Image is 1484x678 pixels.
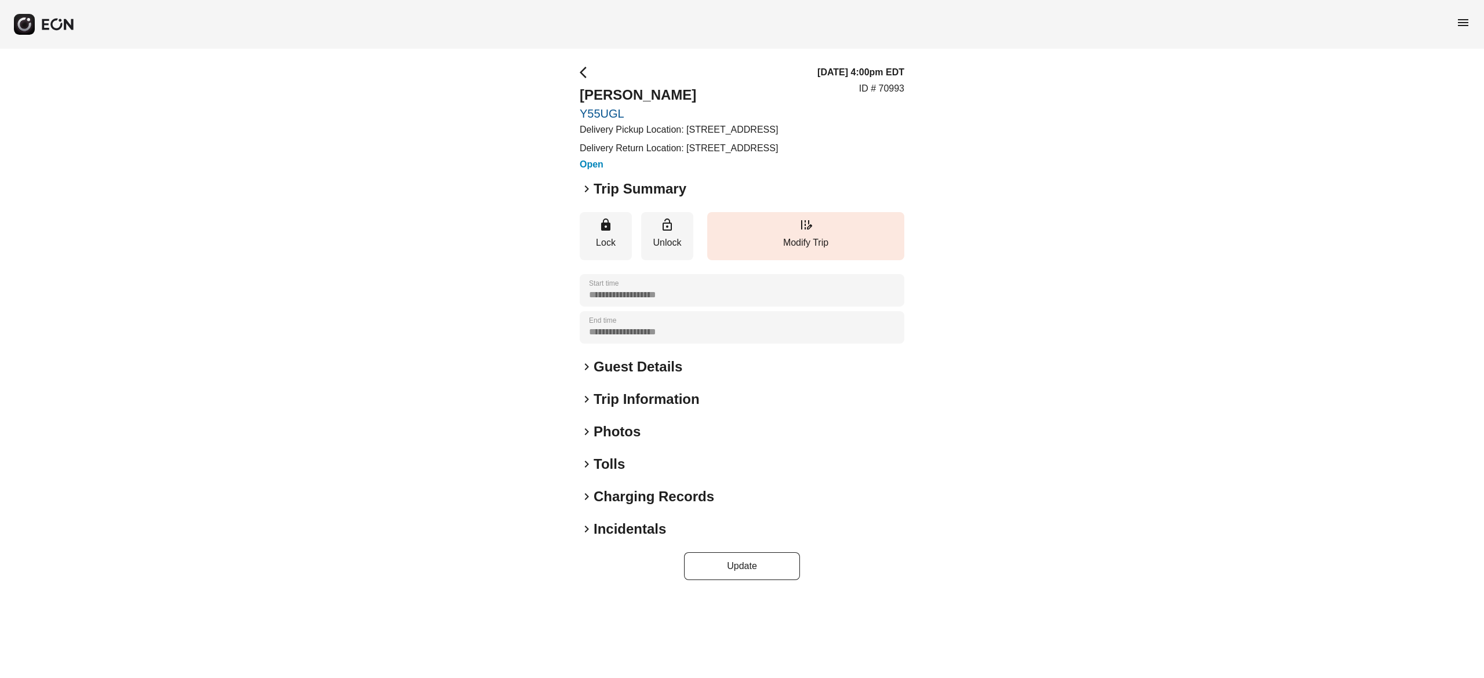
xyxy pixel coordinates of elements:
[580,141,778,155] p: Delivery Return Location: [STREET_ADDRESS]
[580,65,594,79] span: arrow_back_ios
[580,457,594,471] span: keyboard_arrow_right
[580,123,778,137] p: Delivery Pickup Location: [STREET_ADDRESS]
[580,212,632,260] button: Lock
[594,390,700,409] h2: Trip Information
[859,82,904,96] p: ID # 70993
[580,158,778,172] h3: Open
[580,425,594,439] span: keyboard_arrow_right
[817,65,904,79] h3: [DATE] 4:00pm EDT
[580,86,778,104] h2: [PERSON_NAME]
[580,107,778,121] a: Y55UGL
[660,218,674,232] span: lock_open
[594,358,682,376] h2: Guest Details
[594,487,714,506] h2: Charging Records
[580,490,594,504] span: keyboard_arrow_right
[580,360,594,374] span: keyboard_arrow_right
[580,392,594,406] span: keyboard_arrow_right
[599,218,613,232] span: lock
[684,552,800,580] button: Update
[713,236,899,250] p: Modify Trip
[647,236,688,250] p: Unlock
[799,218,813,232] span: edit_road
[585,236,626,250] p: Lock
[580,182,594,196] span: keyboard_arrow_right
[594,180,686,198] h2: Trip Summary
[594,520,666,538] h2: Incidentals
[594,422,641,441] h2: Photos
[580,522,594,536] span: keyboard_arrow_right
[594,455,625,473] h2: Tolls
[1456,16,1470,30] span: menu
[707,212,904,260] button: Modify Trip
[641,212,693,260] button: Unlock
